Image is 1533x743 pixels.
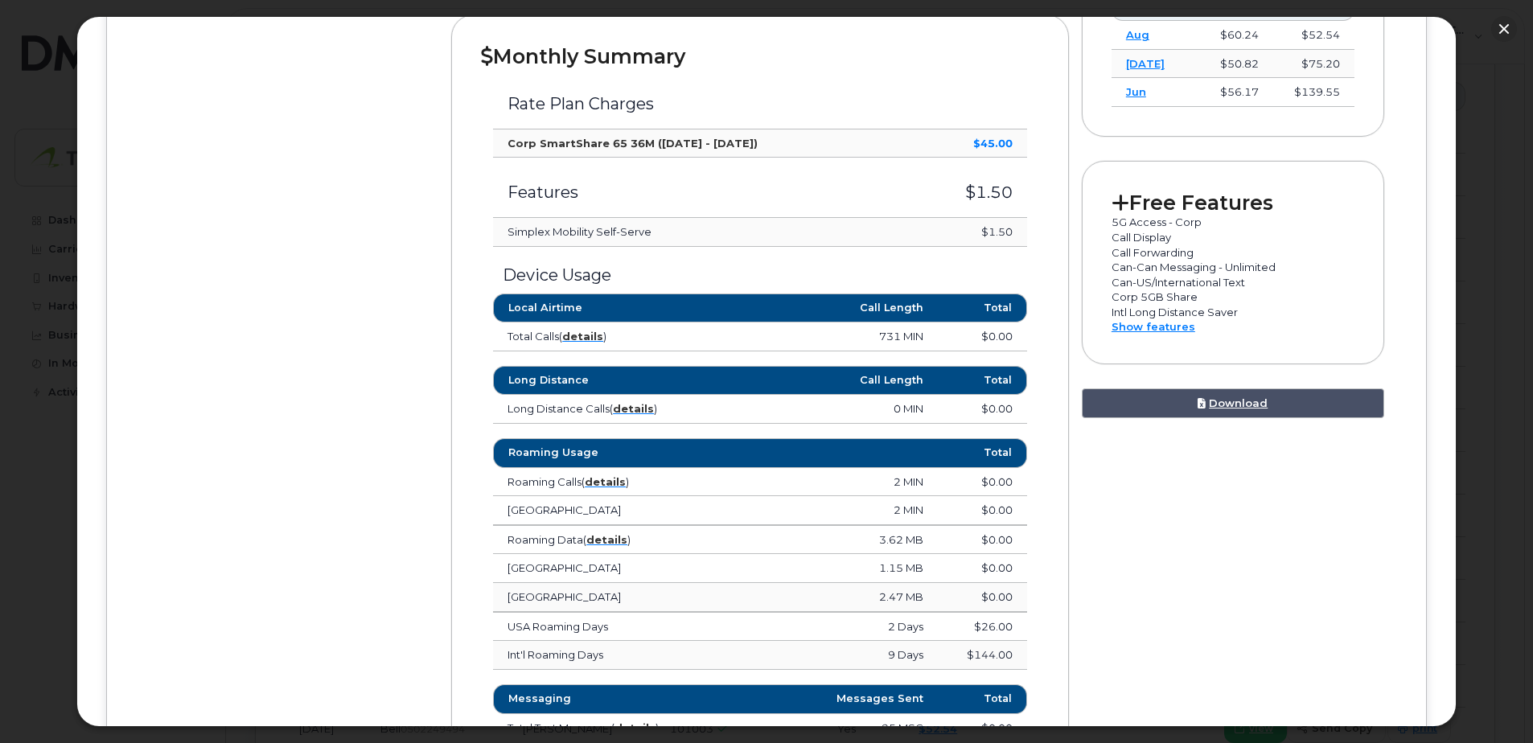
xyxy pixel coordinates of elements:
[493,714,716,743] td: Total Text Messages
[508,183,898,201] h3: Features
[938,583,1027,612] td: $0.00
[493,583,716,612] td: [GEOGRAPHIC_DATA]
[912,218,1027,247] td: $1.50
[610,402,657,415] span: ( )
[493,684,716,713] th: Messaging
[1112,230,1354,245] p: Call Display
[613,402,654,415] a: details
[1112,260,1354,275] p: Can-Can Messaging - Unlimited
[973,137,1013,150] strong: $45.00
[493,395,716,424] td: Long Distance Calls
[559,330,606,343] span: ( )
[716,526,939,555] td: 3.62 MB
[611,721,659,734] span: ( )
[493,468,716,497] td: Roaming Calls
[493,366,716,395] th: Long Distance
[716,496,939,525] td: 2 MIN
[716,613,939,642] td: 2 Days
[716,395,939,424] td: 0 MIN
[938,468,1027,497] td: $0.00
[1112,191,1354,215] h2: Free Features
[716,714,939,743] td: 95 MSG
[938,496,1027,525] td: $0.00
[1112,215,1354,230] p: 5G Access - Corp
[493,641,716,670] td: Int'l Roaming Days
[493,266,1027,284] h3: Device Usage
[508,137,758,150] strong: Corp SmartShare 65 36M ([DATE] - [DATE])
[493,613,716,642] td: USA Roaming Days
[1273,78,1354,107] td: $139.55
[583,533,631,546] span: ( )
[562,330,603,343] a: details
[1126,85,1146,98] a: Jun
[1082,388,1384,418] a: Download
[716,583,939,612] td: 2.47 MB
[716,322,939,351] td: 731 MIN
[1112,245,1354,261] p: Call Forwarding
[938,395,1027,424] td: $0.00
[493,218,912,247] td: Simplex Mobility Self-Serve
[716,641,939,670] td: 9 Days
[938,526,1027,555] td: $0.00
[586,533,627,546] a: details
[938,684,1027,713] th: Total
[716,294,939,322] th: Call Length
[1185,78,1273,107] td: $56.17
[493,554,716,583] td: [GEOGRAPHIC_DATA]
[493,294,716,322] th: Local Airtime
[1112,320,1195,333] a: Show features
[582,475,629,488] span: ( )
[938,438,1027,467] th: Total
[938,366,1027,395] th: Total
[938,322,1027,351] td: $0.00
[938,641,1027,670] td: $144.00
[716,468,939,497] td: 2 MIN
[938,294,1027,322] th: Total
[493,322,716,351] td: Total Calls
[927,183,1013,201] h3: $1.50
[493,496,716,525] td: [GEOGRAPHIC_DATA]
[938,613,1027,642] td: $26.00
[493,526,716,555] td: Roaming Data
[1112,289,1354,305] p: Corp 5GB Share
[716,684,939,713] th: Messages Sent
[938,714,1027,743] td: $0.00
[938,554,1027,583] td: $0.00
[716,554,939,583] td: 1.15 MB
[1112,275,1354,290] p: Can-US/International Text
[1112,305,1354,320] p: Intl Long Distance Saver
[614,721,656,734] a: details
[585,475,626,488] a: details
[716,366,939,395] th: Call Length
[493,438,716,467] th: Roaming Usage
[508,95,1013,113] h3: Rate Plan Charges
